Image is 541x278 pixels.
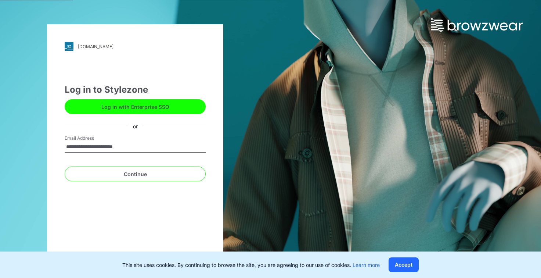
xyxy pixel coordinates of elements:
[65,42,206,51] a: [DOMAIN_NAME]
[65,83,206,96] div: Log in to Stylezone
[431,18,523,32] img: browzwear-logo.73288ffb.svg
[353,262,380,268] a: Learn more
[122,261,380,269] p: This site uses cookies. By continuing to browse the site, you are agreeing to our use of cookies.
[65,99,206,114] button: Log in with Enterprise SSO
[65,42,73,51] img: svg+xml;base64,PHN2ZyB3aWR0aD0iMjgiIGhlaWdodD0iMjgiIHZpZXdCb3g9IjAgMCAyOCAyOCIgZmlsbD0ibm9uZSIgeG...
[389,257,419,272] button: Accept
[65,167,206,181] button: Continue
[78,44,113,49] div: [DOMAIN_NAME]
[65,135,116,142] label: Email Address
[127,122,144,130] div: or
